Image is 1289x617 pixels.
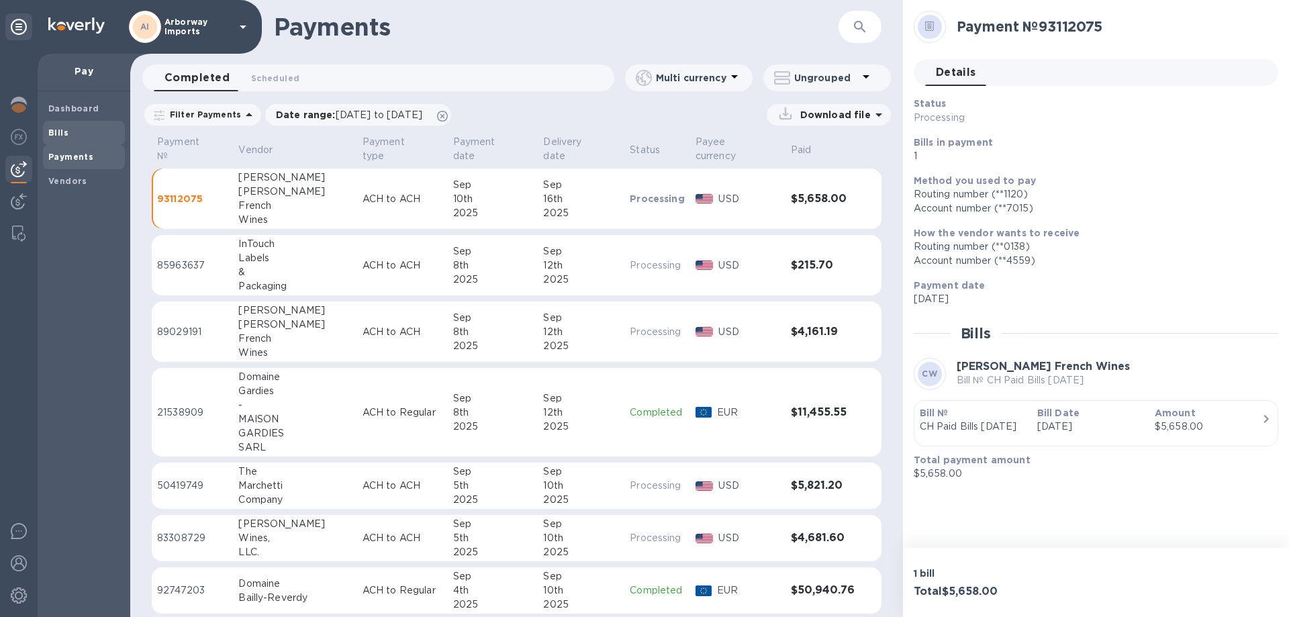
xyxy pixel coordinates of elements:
span: Completed [164,68,230,87]
div: LLC. [238,545,351,559]
div: 5th [453,531,533,545]
div: Sep [453,178,533,192]
div: Gardies [238,384,351,398]
b: [PERSON_NAME] French Wines [957,360,1130,373]
div: Domaine [238,577,351,591]
h3: $5,658.00 [791,193,855,205]
div: [PERSON_NAME] [238,171,351,185]
div: Sep [543,391,619,406]
b: Dashboard [48,103,99,113]
div: 2025 [543,339,619,353]
h3: $215.70 [791,259,855,272]
p: Completed [630,583,685,598]
span: Paid [791,143,829,157]
div: Sep [453,311,533,325]
p: ACH to ACH [363,325,442,339]
div: InTouch [238,237,351,251]
p: Date range : [276,108,429,122]
p: Vendor [238,143,273,157]
div: - [238,398,351,412]
div: Sep [453,465,533,479]
div: 2025 [453,273,533,287]
b: Bill № [920,408,949,418]
span: Payment № [157,135,228,163]
div: Routing number (**1120) [914,187,1268,201]
div: Sep [543,244,619,258]
div: 2025 [543,545,619,559]
div: Sep [453,391,533,406]
span: Payment type [363,135,442,163]
p: EUR [717,406,780,420]
div: Sep [543,517,619,531]
img: USD [696,534,714,543]
p: 89029191 [157,325,228,339]
h3: $50,940.76 [791,584,855,597]
p: 1 [914,149,1268,163]
img: USD [696,327,714,336]
div: SARL [238,440,351,455]
img: USD [696,481,714,491]
p: Processing [914,111,1150,125]
p: Ungrouped [794,71,858,85]
div: 10th [543,583,619,598]
div: 8th [453,258,533,273]
p: ACH to ACH [363,192,442,206]
h3: Total $5,658.00 [914,585,1091,598]
div: 2025 [453,339,533,353]
div: Sep [543,569,619,583]
span: Vendor [238,143,290,157]
p: Processing [630,192,685,205]
b: Bill Date [1037,408,1080,418]
div: 2025 [543,206,619,220]
p: 85963637 [157,258,228,273]
div: 4th [453,583,533,598]
span: [DATE] to [DATE] [336,109,422,120]
img: USD [696,194,714,203]
p: Processing [630,258,685,273]
p: ACH to ACH [363,258,442,273]
div: [PERSON_NAME] [238,318,351,332]
div: 2025 [453,598,533,612]
p: Paid [791,143,812,157]
p: ACH to Regular [363,406,442,420]
h3: $11,455.55 [791,406,855,419]
div: MAISON [238,412,351,426]
p: [DATE] [914,292,1268,306]
p: Processing [630,325,685,339]
p: ACH to ACH [363,479,442,493]
p: Bill № CH Paid Bills [DATE] [957,373,1130,387]
span: Delivery date [543,135,619,163]
div: 2025 [453,493,533,507]
p: 92747203 [157,583,228,598]
div: Unpin categories [5,13,32,40]
p: Arborway Imports [164,17,232,36]
div: [PERSON_NAME] [238,185,351,199]
h3: $4,161.19 [791,326,855,338]
div: 12th [543,406,619,420]
div: [PERSON_NAME] [238,517,351,531]
div: 10th [543,479,619,493]
div: 16th [543,192,619,206]
div: Packaging [238,279,351,293]
b: Payments [48,152,93,162]
div: Bailly-Reverdy [238,591,351,605]
b: Bills in payment [914,137,993,148]
div: Account number (**4559) [914,254,1268,268]
h3: $4,681.60 [791,532,855,544]
p: Payment type [363,135,425,163]
img: USD [696,260,714,270]
div: Routing number (**0138) [914,240,1268,254]
div: 5th [453,479,533,493]
span: Scheduled [251,71,299,85]
p: Payment date [453,135,516,163]
div: 10th [543,531,619,545]
p: Delivery date [543,135,602,163]
h2: Bills [961,325,991,342]
b: Total payment amount [914,455,1031,465]
p: Download file [795,108,871,122]
button: Bill №CH Paid Bills [DATE]Bill Date[DATE]Amount$5,658.00 [914,400,1278,446]
div: 12th [543,258,619,273]
p: Status [630,143,660,157]
b: Payment date [914,280,986,291]
div: Sep [543,311,619,325]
